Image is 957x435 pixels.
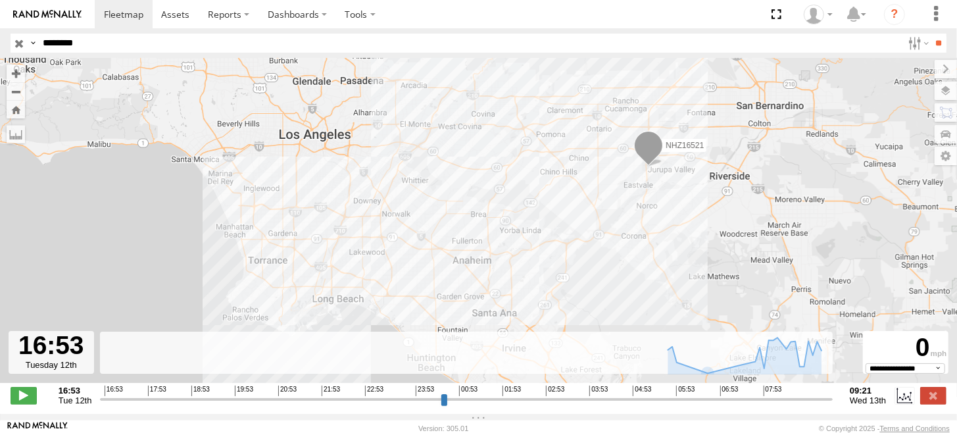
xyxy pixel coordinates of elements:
[59,386,92,396] strong: 16:53
[546,386,564,396] span: 02:53
[365,386,383,396] span: 22:53
[850,396,886,405] span: Wed 13th Aug 2025
[11,387,37,404] label: Play/Stop
[819,424,950,432] div: © Copyright 2025 -
[880,424,950,432] a: Terms and Conditions
[7,422,68,435] a: Visit our Website
[416,386,434,396] span: 23:53
[191,386,210,396] span: 18:53
[633,386,651,396] span: 04:53
[7,64,25,82] button: Zoom in
[676,386,695,396] span: 05:53
[764,386,782,396] span: 07:53
[666,141,704,150] span: NHZ16521
[235,386,253,396] span: 19:53
[884,4,905,25] i: ?
[28,34,38,53] label: Search Query
[720,386,739,396] span: 06:53
[59,396,92,405] span: Tue 12th Aug 2025
[13,10,82,19] img: rand-logo.svg
[920,387,946,404] label: Close
[7,125,25,143] label: Measure
[322,386,340,396] span: 21:53
[418,424,468,432] div: Version: 305.01
[105,386,123,396] span: 16:53
[278,386,297,396] span: 20:53
[589,386,608,396] span: 03:53
[903,34,931,53] label: Search Filter Options
[799,5,837,24] div: Zulema McIntosch
[7,101,25,118] button: Zoom Home
[850,386,886,396] strong: 09:21
[7,82,25,101] button: Zoom out
[865,333,946,363] div: 0
[459,386,478,396] span: 00:53
[935,147,957,165] label: Map Settings
[503,386,521,396] span: 01:53
[148,386,166,396] span: 17:53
